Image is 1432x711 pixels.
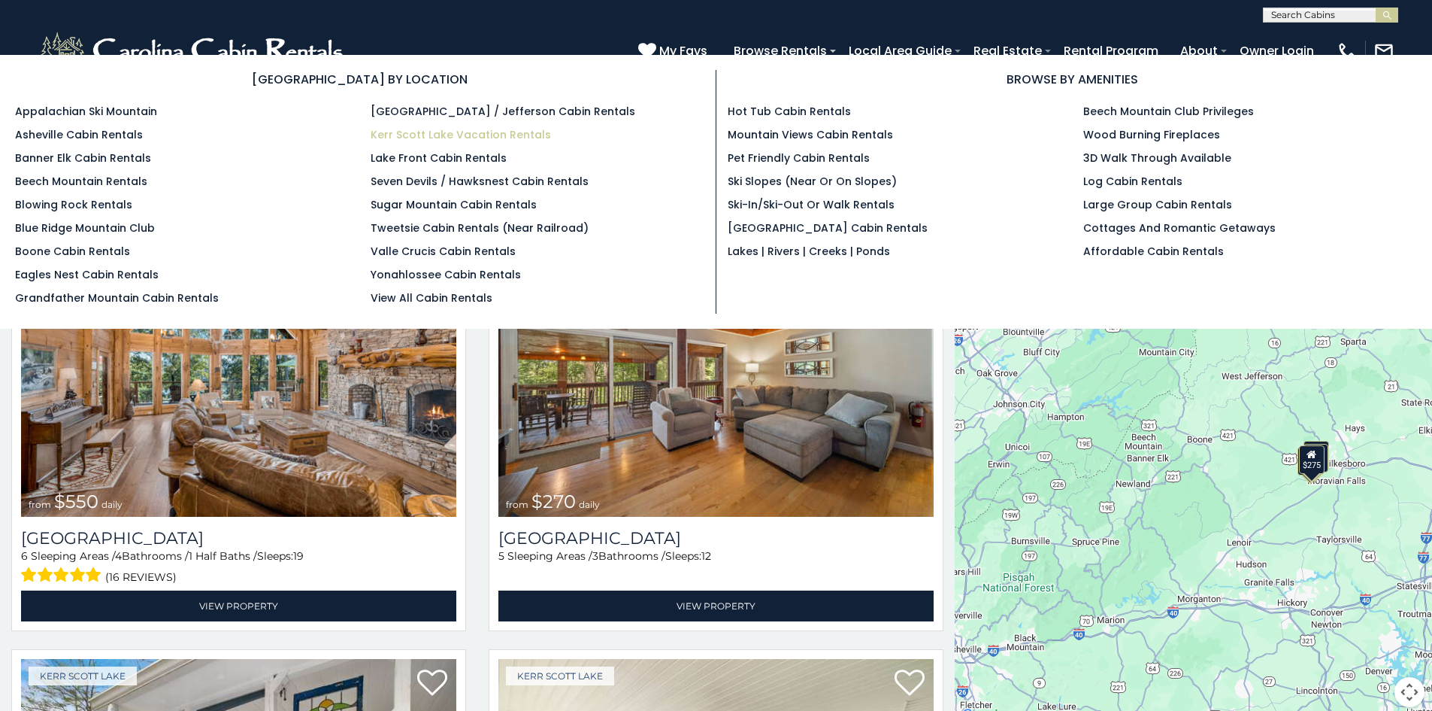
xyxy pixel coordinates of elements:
[728,127,893,142] a: Mountain Views Cabin Rentals
[371,150,507,166] a: Lake Front Cabin Rentals
[659,41,707,60] span: My Favs
[841,38,959,64] a: Local Area Guide
[728,104,851,119] a: Hot Tub Cabin Rentals
[1232,38,1321,64] a: Owner Login
[15,220,155,235] a: Blue Ridge Mountain Club
[21,548,456,587] div: Sleeping Areas / Bathrooms / Sleeps:
[728,70,1418,89] h3: BROWSE BY AMENITIES
[1083,197,1232,212] a: Large Group Cabin Rentals
[638,41,711,61] a: My Favs
[15,267,159,282] a: Eagles Nest Cabin Rentals
[728,220,928,235] a: [GEOGRAPHIC_DATA] Cabin Rentals
[728,150,870,166] a: Pet Friendly Cabin Rentals
[1299,445,1325,473] div: $275
[15,244,130,259] a: Boone Cabin Rentals
[1056,38,1166,64] a: Rental Program
[15,70,704,89] h3: [GEOGRAPHIC_DATA] BY LOCATION
[371,104,635,119] a: [GEOGRAPHIC_DATA] / Jefferson Cabin Rentals
[371,174,589,189] a: Seven Devils / Hawksnest Cabin Rentals
[1083,220,1276,235] a: Cottages and Romantic Getaways
[1083,150,1231,166] a: 3D Walk Through Available
[531,491,576,512] span: $270
[498,591,934,621] a: View Property
[498,225,934,517] img: Lake Hills Hideaway
[15,197,132,212] a: Blowing Rock Rentals
[1337,41,1358,62] img: phone-regular-white.png
[506,667,614,685] a: Kerr Scott Lake
[21,528,456,548] h3: Lake Haven Lodge
[895,668,925,700] a: Add to favorites
[1304,440,1330,469] div: $550
[371,220,589,235] a: Tweetsie Cabin Rentals (Near Railroad)
[701,549,711,563] span: 12
[21,591,456,621] a: View Property
[115,549,122,563] span: 4
[293,549,304,563] span: 19
[38,29,350,74] img: White-1-2.png
[29,667,137,685] a: Kerr Scott Lake
[728,197,895,212] a: Ski-in/Ski-Out or Walk Rentals
[498,225,934,517] a: Lake Hills Hideaway from $270 daily
[1083,104,1254,119] a: Beech Mountain Club Privileges
[371,197,537,212] a: Sugar Mountain Cabin Rentals
[1303,443,1329,472] div: $265
[498,528,934,548] a: [GEOGRAPHIC_DATA]
[579,499,600,510] span: daily
[105,567,177,587] span: (16 reviews)
[371,267,521,282] a: Yonahlossee Cabin Rentals
[498,548,934,587] div: Sleeping Areas / Bathrooms / Sleeps:
[728,244,890,259] a: Lakes | Rivers | Creeks | Ponds
[728,174,897,189] a: Ski Slopes (Near or On Slopes)
[498,528,934,548] h3: Lake Hills Hideaway
[1083,127,1220,142] a: Wood Burning Fireplaces
[966,38,1049,64] a: Real Estate
[371,244,516,259] a: Valle Crucis Cabin Rentals
[1083,244,1224,259] a: Affordable Cabin Rentals
[29,499,51,510] span: from
[417,668,447,700] a: Add to favorites
[506,499,528,510] span: from
[592,549,598,563] span: 3
[101,499,123,510] span: daily
[371,290,492,305] a: View All Cabin Rentals
[1373,41,1394,62] img: mail-regular-white.png
[21,225,456,517] img: Lake Haven Lodge
[21,549,28,563] span: 6
[21,528,456,548] a: [GEOGRAPHIC_DATA]
[15,104,157,119] a: Appalachian Ski Mountain
[189,549,257,563] span: 1 Half Baths /
[54,491,98,512] span: $550
[15,174,147,189] a: Beech Mountain Rentals
[498,549,504,563] span: 5
[371,127,551,142] a: Kerr Scott Lake Vacation Rentals
[15,290,219,305] a: Grandfather Mountain Cabin Rentals
[1173,38,1225,64] a: About
[15,127,143,142] a: Asheville Cabin Rentals
[21,225,456,517] a: Lake Haven Lodge from $550 daily
[1083,174,1182,189] a: Log Cabin Rentals
[15,150,151,166] a: Banner Elk Cabin Rentals
[1394,677,1424,707] button: Map camera controls
[1298,446,1324,475] div: $270
[726,38,834,64] a: Browse Rentals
